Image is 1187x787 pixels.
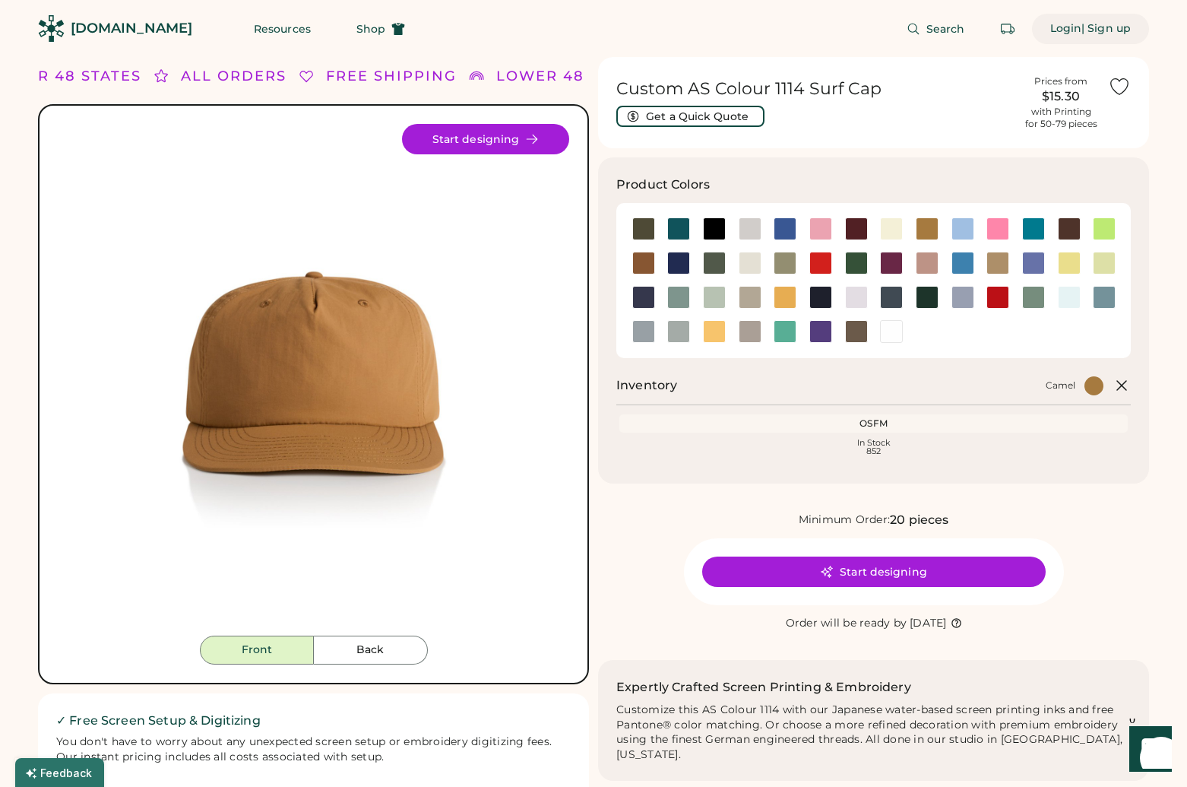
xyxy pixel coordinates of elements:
[314,636,428,665] button: Back
[1115,719,1180,784] iframe: Front Chat
[992,14,1023,44] button: Retrieve an order
[616,678,911,697] h2: Expertly Crafted Screen Printing & Embroidery
[1023,87,1099,106] div: $15.30
[1046,379,1075,392] div: Camel
[702,557,1046,587] button: Start designing
[200,636,314,665] button: Front
[616,78,1014,100] h1: Custom AS Colour 1114 Surf Cap
[58,124,569,636] div: 1114 Style Image
[910,616,947,631] div: [DATE]
[56,735,571,765] div: You don't have to worry about any unexpected screen setup or embroidery digitizing fees. Our inst...
[616,703,1131,763] div: Customize this AS Colour 1114 with our Japanese water-based screen printing inks and free Pantone...
[402,124,569,154] button: Start designing
[356,24,385,34] span: Shop
[888,14,983,44] button: Search
[890,511,948,529] div: 20 pieces
[926,24,965,34] span: Search
[71,19,192,38] div: [DOMAIN_NAME]
[616,376,677,395] h2: Inventory
[799,513,891,528] div: Minimum Order:
[236,14,329,44] button: Resources
[1034,75,1087,87] div: Prices from
[786,616,907,631] div: Order will be ready by
[1025,106,1097,130] div: with Printing for 50-79 pieces
[181,66,286,87] div: ALL ORDERS
[622,439,1125,455] div: In Stock 852
[616,106,764,127] button: Get a Quick Quote
[616,176,710,194] h3: Product Colors
[338,14,423,44] button: Shop
[496,66,650,87] div: LOWER 48 STATES
[326,66,457,87] div: FREE SHIPPING
[38,15,65,42] img: Rendered Logo - Screens
[622,417,1125,430] div: OSFM
[56,712,571,730] h2: ✓ Free Screen Setup & Digitizing
[1081,21,1131,36] div: | Sign up
[1050,21,1082,36] div: Login
[58,124,569,636] img: 1114 - Camel Front Image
